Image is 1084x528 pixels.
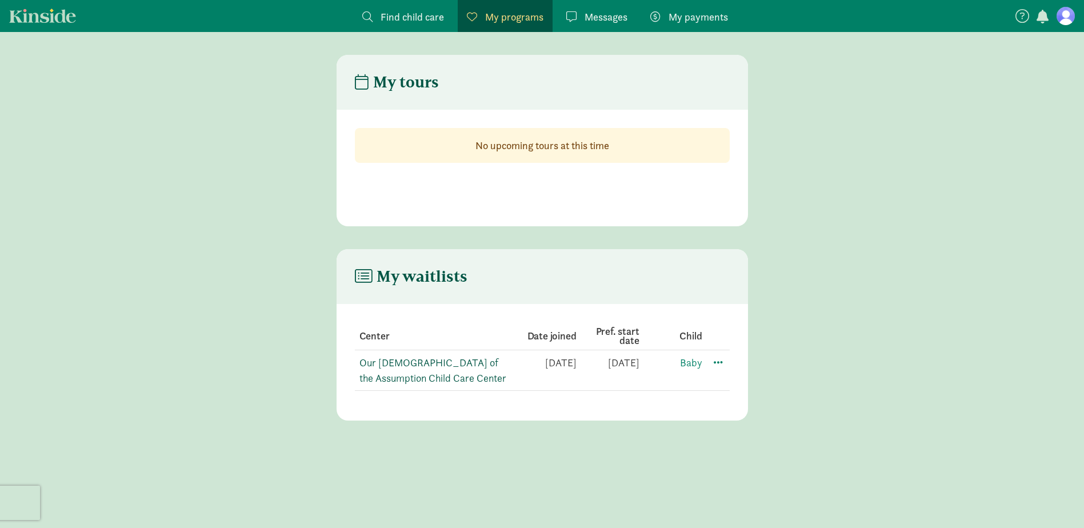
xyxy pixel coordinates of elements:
a: Our [DEMOGRAPHIC_DATA] of the Assumption Child Care Center [359,356,506,385]
strong: No upcoming tours at this time [475,139,609,152]
td: [DATE] [514,350,577,391]
h4: My tours [355,73,439,91]
th: Child [639,322,702,350]
th: Center [355,322,514,350]
th: Pref. start date [577,322,639,350]
span: Find child care [381,9,444,25]
span: Messages [585,9,627,25]
h4: My waitlists [355,267,467,286]
a: Baby [680,356,702,369]
span: My programs [485,9,543,25]
th: Date joined [514,322,577,350]
a: Kinside [9,9,76,23]
td: [DATE] [577,350,639,391]
span: My payments [669,9,728,25]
